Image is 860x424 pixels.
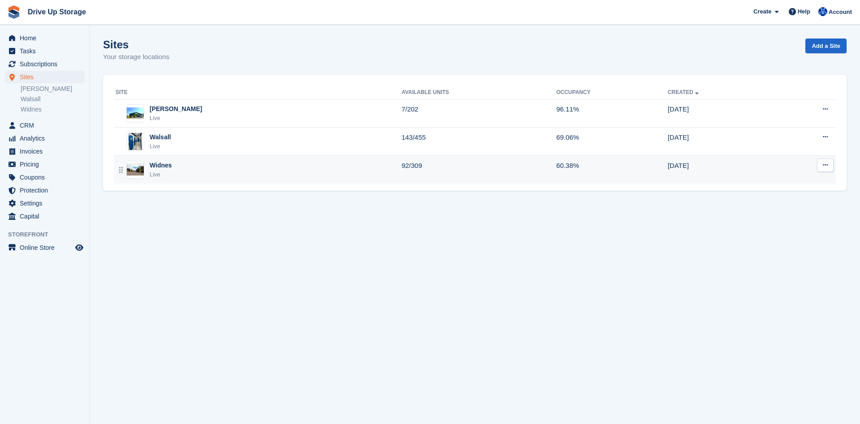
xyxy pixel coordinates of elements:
a: menu [4,58,85,70]
p: Your storage locations [103,52,169,62]
a: menu [4,171,85,184]
a: menu [4,158,85,171]
div: Walsall [150,133,171,142]
td: 143/455 [401,128,556,156]
td: 7/202 [401,99,556,128]
a: menu [4,145,85,158]
td: 60.38% [556,156,668,184]
a: Created [668,89,701,95]
img: Widnes Team [818,7,827,16]
a: menu [4,197,85,210]
a: Drive Up Storage [24,4,90,19]
img: Image of Widnes site [127,163,144,176]
span: Pricing [20,158,73,171]
span: Analytics [20,132,73,145]
div: [PERSON_NAME] [150,104,202,114]
a: menu [4,119,85,132]
div: Live [150,170,172,179]
td: [DATE] [668,99,774,128]
span: Create [753,7,771,16]
a: menu [4,132,85,145]
img: Image of Stroud site [127,107,144,120]
a: [PERSON_NAME] [21,85,85,93]
a: Walsall [21,95,85,103]
th: Occupancy [556,86,668,100]
a: Preview store [74,242,85,253]
a: menu [4,241,85,254]
a: menu [4,184,85,197]
div: Widnes [150,161,172,170]
span: Storefront [8,230,89,239]
span: Online Store [20,241,73,254]
span: Settings [20,197,73,210]
a: menu [4,45,85,57]
a: Add a Site [805,39,847,53]
span: Protection [20,184,73,197]
span: Subscriptions [20,58,73,70]
span: Coupons [20,171,73,184]
span: Sites [20,71,73,83]
td: 69.06% [556,128,668,156]
span: CRM [20,119,73,132]
div: Live [150,142,171,151]
span: Tasks [20,45,73,57]
td: [DATE] [668,156,774,184]
span: Help [798,7,810,16]
span: Home [20,32,73,44]
span: Account [829,8,852,17]
a: menu [4,210,85,223]
th: Site [114,86,401,100]
span: Invoices [20,145,73,158]
th: Available Units [401,86,556,100]
td: [DATE] [668,128,774,156]
a: Widnes [21,105,85,114]
div: Live [150,114,202,123]
span: Capital [20,210,73,223]
td: 92/309 [401,156,556,184]
img: stora-icon-8386f47178a22dfd0bd8f6a31ec36ba5ce8667c1dd55bd0f319d3a0aa187defe.svg [7,5,21,19]
a: menu [4,71,85,83]
h1: Sites [103,39,169,51]
img: Image of Walsall site [129,133,142,150]
td: 96.11% [556,99,668,128]
a: menu [4,32,85,44]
